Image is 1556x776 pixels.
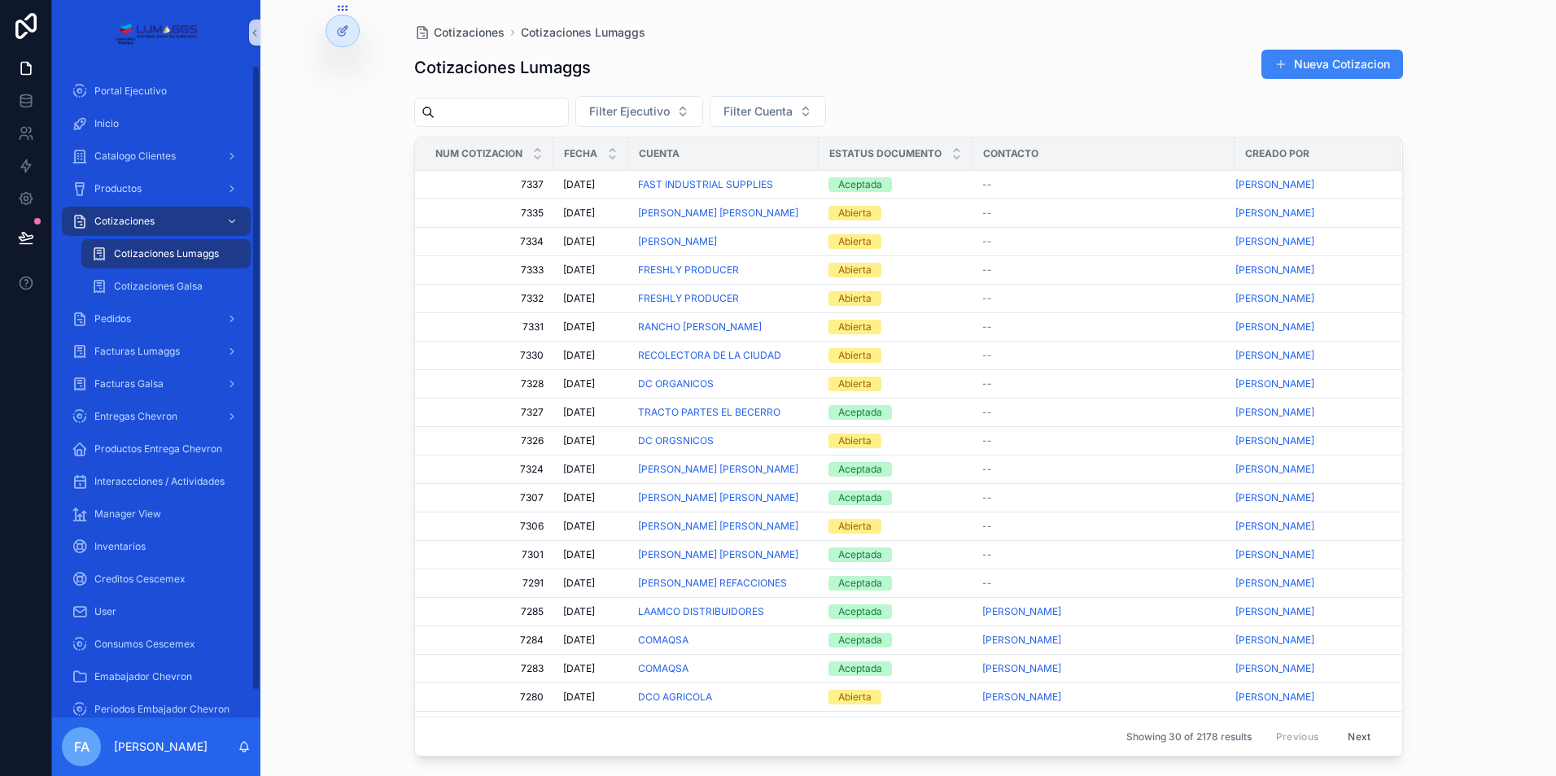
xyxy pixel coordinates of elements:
[435,605,544,618] a: 7285
[1235,264,1381,277] a: [PERSON_NAME]
[1235,178,1314,191] a: [PERSON_NAME]
[81,272,251,301] a: Cotizaciones Galsa
[1235,292,1381,305] a: [PERSON_NAME]
[1235,520,1314,533] a: [PERSON_NAME]
[828,291,963,306] a: Abierta
[1235,520,1381,533] a: [PERSON_NAME]
[435,463,544,476] a: 7324
[563,349,595,362] span: [DATE]
[435,377,544,390] a: 7328
[435,178,544,191] span: 7337
[563,235,618,248] a: [DATE]
[1235,406,1381,419] a: [PERSON_NAME]
[1235,491,1314,504] a: [PERSON_NAME]
[1235,577,1314,590] a: [PERSON_NAME]
[638,463,798,476] a: [PERSON_NAME] [PERSON_NAME]
[563,434,618,447] a: [DATE]
[638,207,798,220] span: [PERSON_NAME] [PERSON_NAME]
[435,434,544,447] a: 7326
[638,548,798,561] span: [PERSON_NAME] [PERSON_NAME]
[81,239,251,268] a: Cotizaciones Lumaggs
[1235,634,1381,647] a: [PERSON_NAME]
[563,548,618,561] a: [DATE]
[1235,292,1314,305] a: [PERSON_NAME]
[982,406,992,419] span: --
[435,292,544,305] a: 7332
[563,178,618,191] a: [DATE]
[563,292,595,305] span: [DATE]
[435,548,544,561] a: 7301
[1235,434,1314,447] span: [PERSON_NAME]
[435,264,544,277] a: 7333
[638,605,764,618] a: LAAMCO DISTRIBUIDORES
[638,520,798,533] span: [PERSON_NAME] [PERSON_NAME]
[838,576,882,591] div: Aceptada
[115,20,197,46] img: App logo
[563,264,595,277] span: [DATE]
[62,337,251,366] a: Facturas Lumaggs
[982,264,992,277] span: --
[1235,406,1314,419] span: [PERSON_NAME]
[94,410,177,423] span: Entregas Chevron
[982,463,992,476] span: --
[62,662,251,691] a: Emabajador Chevron
[638,434,809,447] a: DC ORGSNICOS
[62,76,251,106] a: Portal Ejecutivo
[838,462,882,477] div: Aceptada
[982,634,1061,647] a: [PERSON_NAME]
[723,103,793,120] span: Filter Cuenta
[982,349,1225,362] a: --
[982,207,992,220] span: --
[982,292,1225,305] a: --
[838,377,872,391] div: Abierta
[982,320,992,334] span: --
[638,577,809,590] a: [PERSON_NAME] REFACCIONES
[94,540,146,553] span: Inventarios
[638,377,714,390] a: DC ORGANICOS
[94,605,116,618] span: User
[838,405,882,420] div: Aceptada
[638,434,714,447] span: DC ORGSNICOS
[982,463,1225,476] a: --
[435,235,544,248] span: 7334
[1235,264,1314,277] span: [PERSON_NAME]
[563,349,618,362] a: [DATE]
[638,292,809,305] a: FRESHLY PRODUCER
[62,597,251,626] a: User
[982,520,1225,533] a: --
[1235,207,1314,220] a: [PERSON_NAME]
[1235,548,1314,561] span: [PERSON_NAME]
[563,406,595,419] span: [DATE]
[982,491,1225,504] a: --
[982,320,1225,334] a: --
[435,520,544,533] span: 7306
[575,96,703,127] button: Select Button
[982,178,1225,191] a: --
[828,519,963,534] a: Abierta
[982,605,1061,618] span: [PERSON_NAME]
[638,292,739,305] span: FRESHLY PRODUCER
[563,662,618,675] a: [DATE]
[638,320,762,334] a: RANCHO [PERSON_NAME]
[521,24,645,41] span: Cotizaciones Lumaggs
[1235,349,1314,362] a: [PERSON_NAME]
[828,490,963,505] a: Aceptada
[435,634,544,647] a: 7284
[563,548,595,561] span: [DATE]
[435,320,544,334] a: 7331
[435,577,544,590] a: 7291
[838,177,882,192] div: Aceptada
[1235,207,1381,220] a: [PERSON_NAME]
[94,182,142,195] span: Productos
[828,263,963,277] a: Abierta
[638,662,809,675] a: COMAQSA
[62,532,251,561] a: Inventarios
[638,207,809,220] a: [PERSON_NAME] [PERSON_NAME]
[589,103,670,120] span: Filter Ejecutivo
